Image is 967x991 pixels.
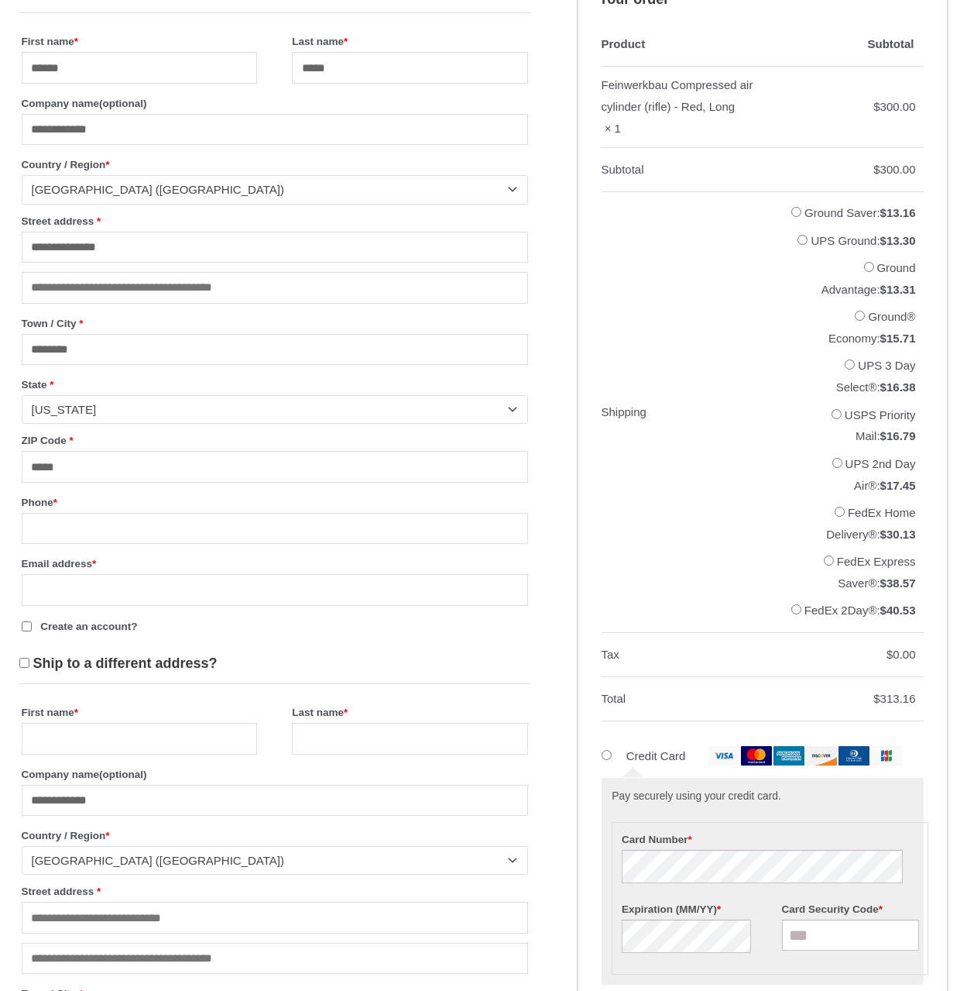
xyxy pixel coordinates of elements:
[99,98,146,109] span: (optional)
[886,648,893,661] span: $
[880,528,916,541] bdi: 30.13
[773,746,804,766] img: amex
[19,658,29,668] input: Ship to a different address?
[811,234,915,247] label: UPS Ground:
[880,234,886,247] span: $
[22,764,528,785] label: Company name
[880,380,916,394] bdi: 16.38
[22,553,528,574] label: Email address
[602,74,770,118] div: Feinwerkbau Compressed air cylinder (rifle) - Red, Long
[880,380,886,394] span: $
[880,283,886,296] span: $
[22,93,528,114] label: Company name
[821,261,916,296] label: Ground Advantage:
[602,633,777,677] th: Tax
[880,528,886,541] span: $
[873,692,880,705] span: $
[845,408,916,443] label: USPS Priority Mail:
[886,648,916,661] bdi: 0.00
[602,22,777,67] th: Product
[806,746,837,766] img: discover
[22,825,528,846] label: Country / Region
[605,118,621,139] strong: × 1
[22,31,257,52] label: First name
[880,332,916,345] bdi: 15.71
[880,604,886,617] span: $
[22,621,32,631] input: Create an account?
[804,604,916,617] label: FedEx 2Day®:
[828,310,916,345] label: Ground® Economy:
[880,576,886,590] span: $
[880,206,916,219] bdi: 13.16
[292,31,527,52] label: Last name
[622,829,919,850] label: Card Number
[826,506,915,541] label: FedEx Home Delivery®:
[880,283,916,296] bdi: 13.31
[32,853,504,869] span: United States (US)
[880,479,916,492] bdi: 17.45
[880,234,916,247] bdi: 13.30
[22,211,528,232] label: Street address
[873,163,880,176] span: $
[836,359,916,394] label: UPS 3 Day Select®:
[880,332,886,345] span: $
[22,374,528,395] label: State
[880,479,886,492] span: $
[22,492,528,513] label: Phone
[837,555,916,590] label: FedEx Express Saver®:
[22,395,528,424] span: State
[602,192,777,633] th: Shipping
[880,206,886,219] span: $
[22,846,528,875] span: Country / Region
[22,313,528,334] label: Town / City
[880,429,886,442] span: $
[33,656,218,671] span: Ship to a different address?
[22,154,528,175] label: Country / Region
[777,22,923,67] th: Subtotal
[804,206,915,219] label: Ground Saver:
[708,746,739,766] img: visa
[626,749,902,762] label: Credit Card
[845,457,916,492] label: UPS 2nd Day Air®:
[99,769,146,780] span: (optional)
[880,604,916,617] bdi: 40.53
[22,881,528,902] label: Street address
[873,100,880,113] span: $
[871,746,902,766] img: jcb
[40,621,137,632] span: Create an account?
[22,702,257,723] label: First name
[602,148,777,192] th: Subtotal
[32,182,504,198] span: United States (US)
[873,100,915,113] bdi: 300.00
[873,692,915,705] bdi: 313.16
[782,899,919,920] label: Card Security Code
[880,429,916,442] bdi: 16.79
[32,402,504,418] span: Texas
[292,702,527,723] label: Last name
[612,822,928,975] fieldset: Payment Info
[612,789,912,805] p: Pay securely using your credit card.
[22,430,528,451] label: ZIP Code
[838,746,869,766] img: dinersclub
[622,899,759,920] label: Expiration (MM/YY)
[602,677,777,721] th: Total
[880,576,916,590] bdi: 38.57
[873,163,915,176] bdi: 300.00
[741,746,772,766] img: mastercard
[22,175,528,204] span: Country / Region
